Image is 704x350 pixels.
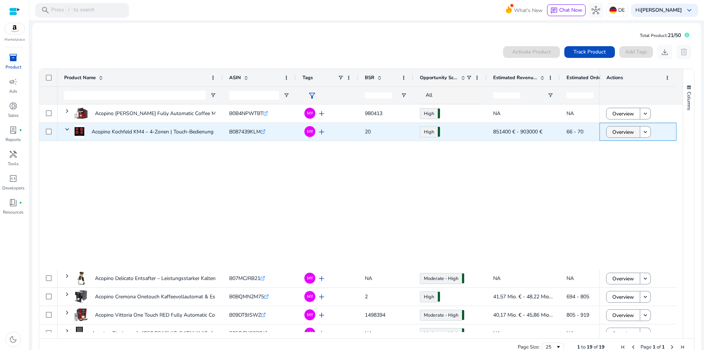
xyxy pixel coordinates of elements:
[420,108,438,119] a: High
[618,4,625,16] p: DE
[308,91,316,100] span: filter_alt
[420,126,438,137] a: High
[438,292,440,302] span: 99.13
[74,327,84,340] img: 41SPq3nDP7L._AC_SR38,50_.jpg
[365,312,385,318] span: 1498394
[685,6,694,15] span: keyboard_arrow_down
[307,313,313,317] span: MY
[229,110,263,117] span: B0B4NPWTBT
[74,272,88,285] img: 41E7iNWtmDL._AC_US100_.jpg
[9,126,18,135] span: lab_profile
[566,128,583,135] span: 66 - 70
[365,110,382,117] span: 980413
[547,4,586,16] button: chatChat Now
[559,7,582,14] span: Chat Now
[317,292,326,301] span: add
[307,111,313,115] span: MY
[229,275,260,282] span: B07MCJRB21
[420,291,438,302] a: High
[493,293,555,300] span: 41,57 Mio. € - 48,22 Mio. €
[9,102,18,110] span: donut_small
[642,275,649,282] mat-icon: keyboard_arrow_down
[686,92,692,110] span: Columns
[420,273,462,284] a: Moderate - High
[9,198,18,207] span: book_4
[365,128,371,135] span: 20
[493,275,500,282] span: NA
[229,128,261,135] span: B087439KLM
[642,294,649,300] mat-icon: keyboard_arrow_down
[657,45,672,59] button: download
[612,125,634,140] span: Overview
[9,174,18,183] span: code_blocks
[5,23,25,34] img: amazon.svg
[307,331,313,335] span: MY
[566,330,574,337] span: NA
[620,344,626,350] div: First Page
[547,92,553,98] button: Open Filter Menu
[640,33,668,38] span: Total Product:
[420,328,462,339] a: Moderate - High
[365,275,372,282] span: NA
[573,48,606,56] span: Track Product
[679,344,685,350] div: Last Page
[606,328,640,339] button: Overview
[51,6,95,14] p: Press to search
[365,293,368,300] span: 2
[8,112,19,119] p: Sales
[420,74,458,81] span: Opportunity Score
[606,74,623,81] span: Actions
[365,74,374,81] span: BSR
[514,4,543,17] span: What's New
[92,326,285,341] p: Acopino Glaskeramik-[GEOGRAPHIC_DATA] KMI2, Autark, 2 Kochzonen, Flexzone,...
[2,185,25,191] p: Developers
[642,129,649,135] mat-icon: keyboard_arrow_down
[9,335,18,344] span: dark_mode
[493,312,555,318] span: 40,17 Mio. € - 45,86 Mio. €
[9,88,17,95] p: Ads
[229,330,263,337] span: B0FQCNSBBS
[606,309,640,321] button: Overview
[74,107,88,120] img: 41+HjKmU02L._AC_US100_.jpg
[64,74,96,81] span: Product Name
[3,209,23,215] p: Resources
[591,6,600,15] span: hub
[493,74,537,81] span: Estimated Revenue/Day
[229,293,264,300] span: B0BQMN2M75
[210,92,216,98] button: Open Filter Menu
[401,92,407,98] button: Open Filter Menu
[612,106,634,121] span: Overview
[307,129,313,134] span: MY
[5,64,21,70] p: Product
[635,8,682,13] p: Hi
[462,328,464,338] span: 74.63
[606,291,640,303] button: Overview
[19,201,22,204] span: fiber_manual_record
[5,136,21,143] p: Reports
[462,310,464,320] span: 71.83
[9,150,18,159] span: handyman
[609,7,617,14] img: de.svg
[642,110,649,117] mat-icon: keyboard_arrow_down
[493,330,500,337] span: NA
[550,7,558,14] span: chat
[462,273,464,283] span: 74.63
[317,329,326,338] span: add
[317,274,326,283] span: add
[95,106,278,121] p: Acopino [PERSON_NAME] Fully Automatic Coffee Machine, Espresso Machine,...
[9,77,18,86] span: campaign
[630,344,636,350] div: Previous Page
[95,271,237,286] p: Acopino Delicato Entsafter – Leistungsstarker Kaltentsafter |...
[229,91,279,100] input: ASIN Filter Input
[642,330,649,337] mat-icon: keyboard_arrow_down
[566,74,610,81] span: Estimated Orders/Day
[317,109,326,118] span: add
[66,6,72,14] span: /
[566,293,589,300] span: 694 - 805
[438,108,440,118] span: 75.75
[669,344,675,350] div: Next Page
[642,312,649,318] mat-icon: keyboard_arrow_down
[566,275,574,282] span: NA
[74,125,84,138] img: 4144HgprEJL._AC_SR38,50_.jpg
[74,308,88,321] img: 412loWt8nxL._AC_US100_.jpg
